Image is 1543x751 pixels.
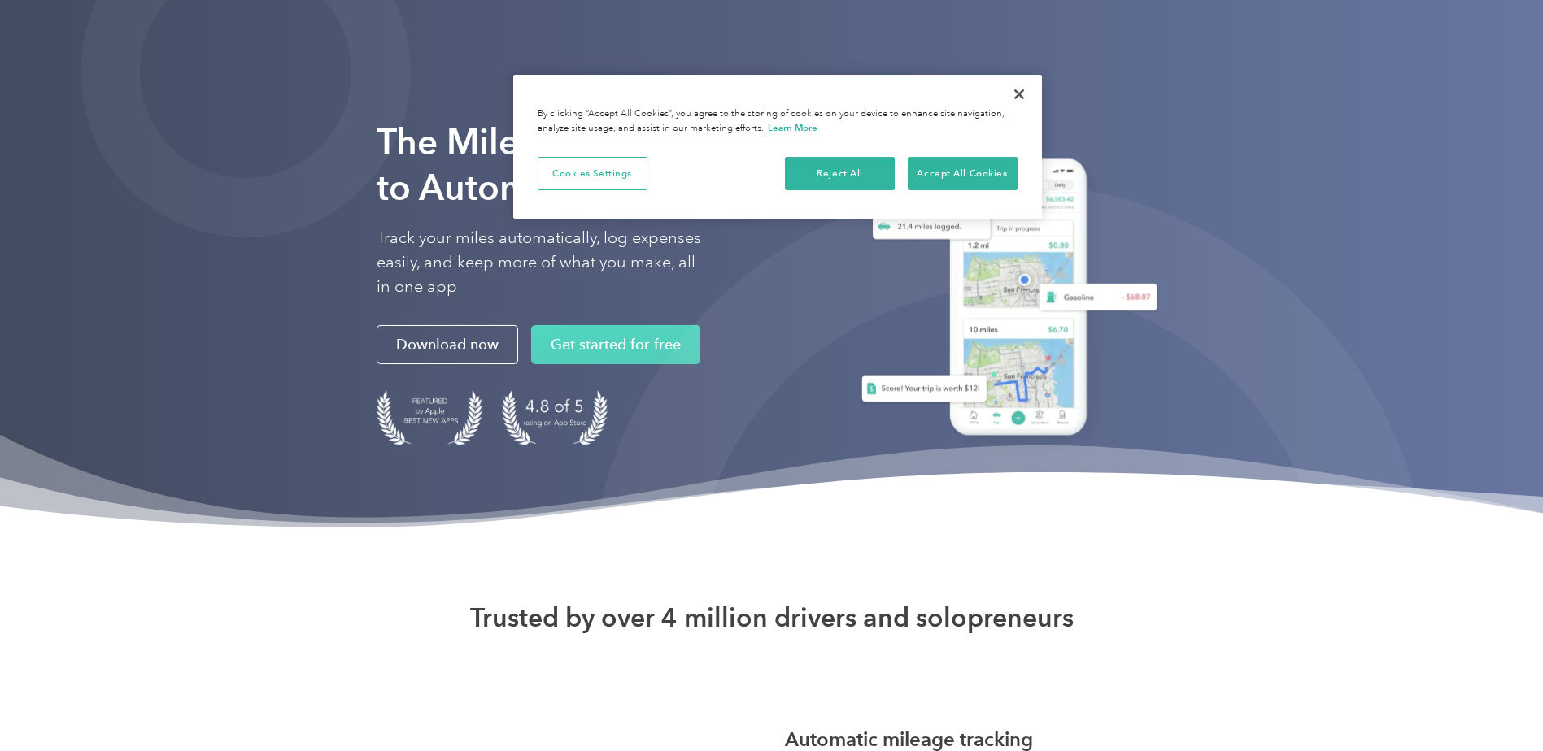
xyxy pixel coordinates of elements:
[908,157,1018,191] button: Accept All Cookies
[785,157,895,191] button: Reject All
[502,390,608,445] img: 4.9 out of 5 stars on the app store
[538,157,647,191] button: Cookies Settings
[538,107,1018,136] div: By clicking “Accept All Cookies”, you agree to the storing of cookies on your device to enhance s...
[377,226,702,299] p: Track your miles automatically, log expenses easily, and keep more of what you make, all in one app
[513,75,1042,219] div: Cookie banner
[377,390,482,445] img: Badge for Featured by Apple Best New Apps
[470,601,1074,634] strong: Trusted by over 4 million drivers and solopreneurs
[768,122,817,133] a: More information about your privacy, opens in a new tab
[513,75,1042,219] div: Privacy
[1001,76,1037,112] button: Close
[377,120,808,209] strong: The Mileage Tracking App to Automate Your Logs
[531,325,700,364] a: Get started for free
[377,325,518,364] a: Download now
